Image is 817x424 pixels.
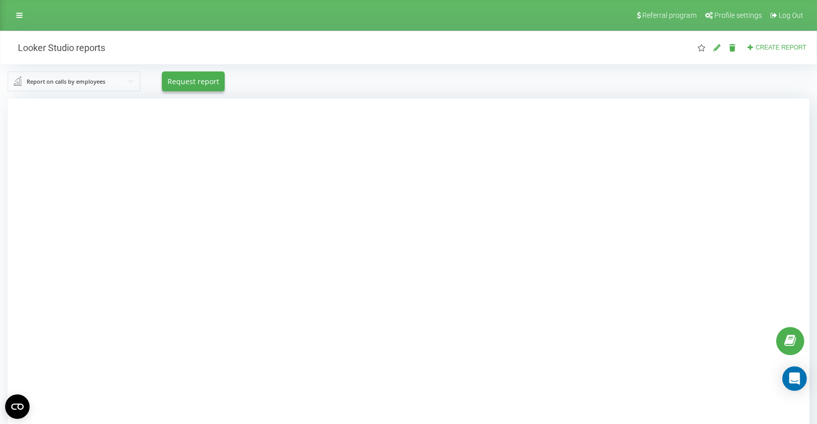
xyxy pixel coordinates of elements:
[728,44,737,51] i: Delete report
[743,43,809,52] button: Create report
[27,76,105,87] div: Report on calls by employees
[713,44,722,51] i: Edit report
[747,44,754,50] i: Create report
[714,11,762,19] span: Profile settings
[756,44,806,51] span: Create report
[779,11,803,19] span: Log Out
[8,42,105,54] h2: Looker Studio reports
[782,366,807,391] div: Open Intercom Messenger
[642,11,696,19] span: Referral program
[698,44,706,51] i: This report will be loaded first when you open "Looker Studio Reports". You can set any of your r...
[162,71,225,91] button: Request report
